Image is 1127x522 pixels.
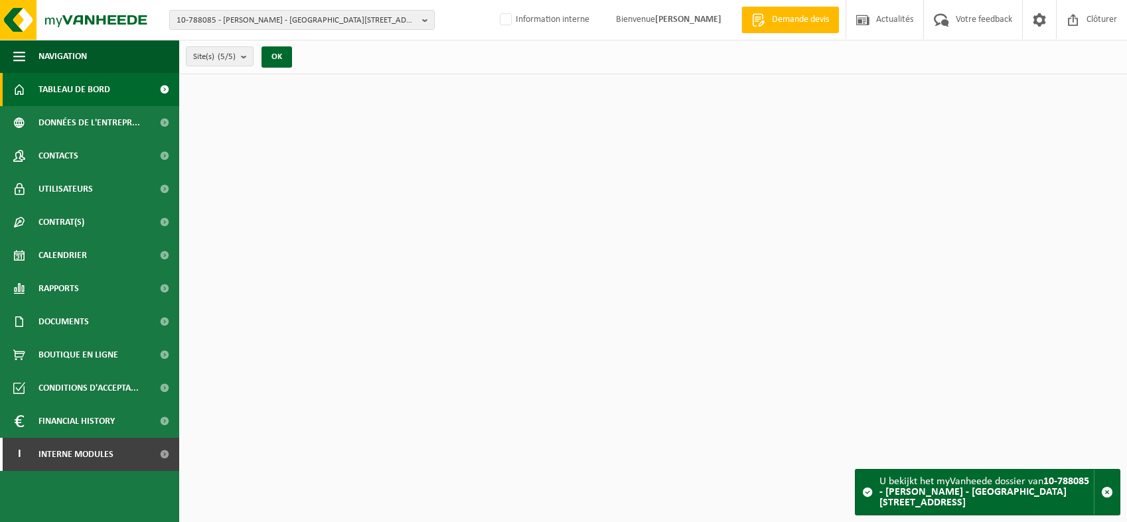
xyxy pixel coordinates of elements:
[38,272,79,305] span: Rapports
[38,73,110,106] span: Tableau de bord
[879,470,1094,515] div: U bekijkt het myVanheede dossier van
[655,15,721,25] strong: [PERSON_NAME]
[879,476,1089,508] strong: 10-788085 - [PERSON_NAME] - [GEOGRAPHIC_DATA][STREET_ADDRESS]
[38,139,78,172] span: Contacts
[769,13,832,27] span: Demande devis
[13,438,25,471] span: I
[218,52,236,61] count: (5/5)
[38,106,140,139] span: Données de l'entrepr...
[38,172,93,206] span: Utilisateurs
[38,239,87,272] span: Calendrier
[38,305,89,338] span: Documents
[262,46,292,68] button: OK
[186,46,254,66] button: Site(s)(5/5)
[497,10,589,30] label: Information interne
[38,206,84,239] span: Contrat(s)
[177,11,417,31] span: 10-788085 - [PERSON_NAME] - [GEOGRAPHIC_DATA][STREET_ADDRESS]
[169,10,435,30] button: 10-788085 - [PERSON_NAME] - [GEOGRAPHIC_DATA][STREET_ADDRESS]
[741,7,839,33] a: Demande devis
[38,338,118,371] span: Boutique en ligne
[38,405,115,438] span: Financial History
[193,47,236,67] span: Site(s)
[38,40,87,73] span: Navigation
[38,371,139,405] span: Conditions d'accepta...
[38,438,113,471] span: Interne modules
